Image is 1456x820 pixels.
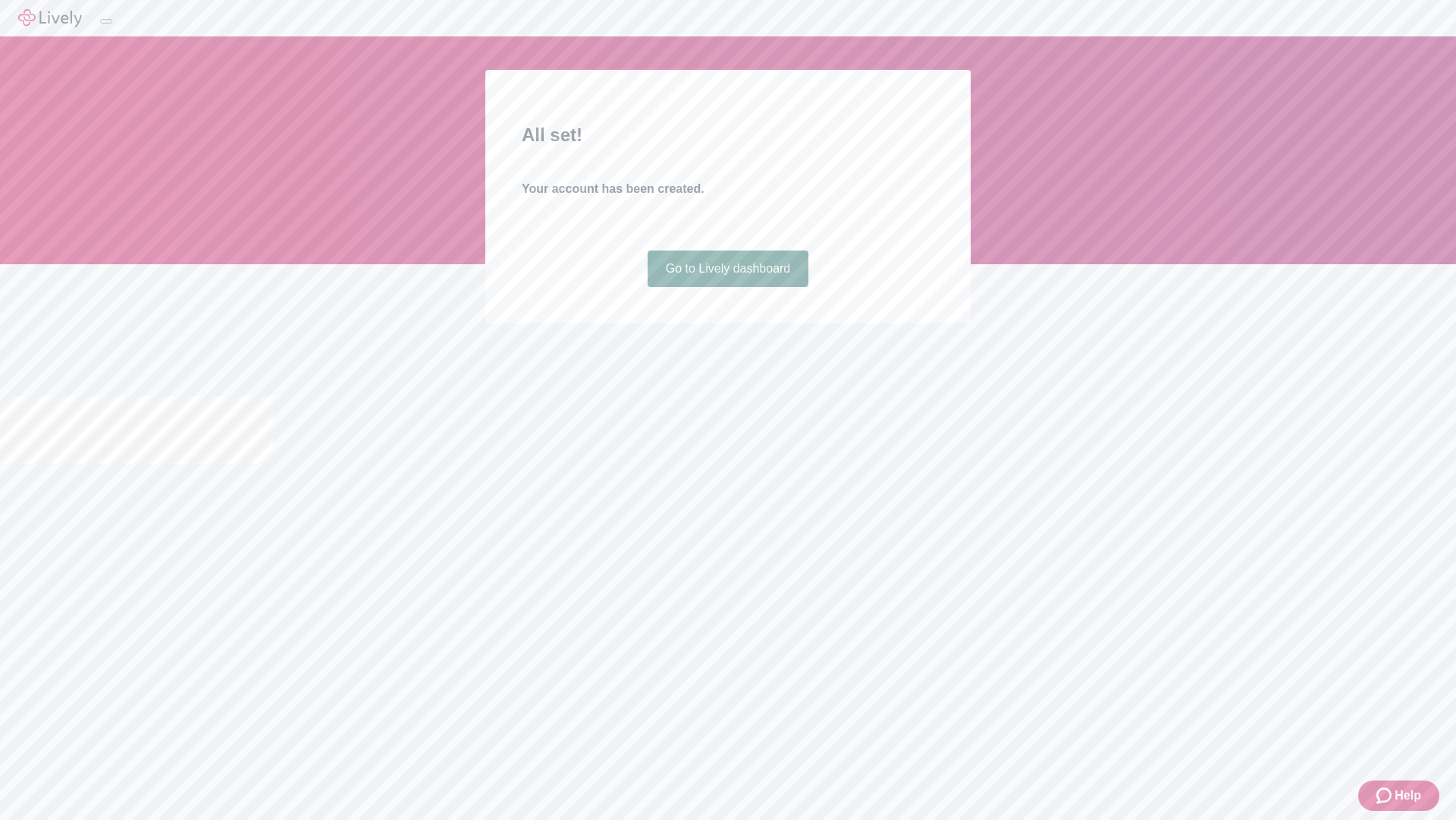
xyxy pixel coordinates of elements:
[648,251,809,287] a: Go to Lively dashboard
[1376,787,1395,805] svg: Zendesk support icon
[522,121,934,149] h2: All set!
[1395,787,1421,805] span: Help
[100,19,112,24] button: Log out
[18,9,82,27] img: Lively
[1358,781,1439,811] button: Zendesk support iconHelp
[522,180,934,198] h4: Your account has been created.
